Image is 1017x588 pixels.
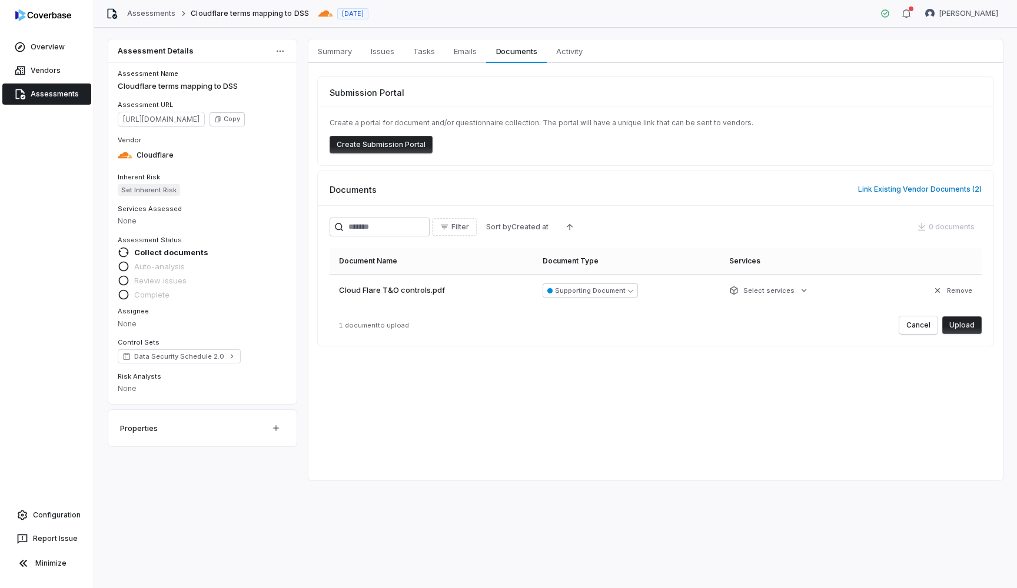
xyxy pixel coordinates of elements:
[114,143,177,168] button: https://cloudflare.com/Cloudflare
[118,338,159,346] span: Control Sets
[2,60,91,81] a: Vendors
[330,118,982,128] p: Create a portal for document and/or questionnaire collection. The portal will have a unique link ...
[313,44,357,59] span: Summary
[925,9,935,18] img: Prateek Paliwal avatar
[726,280,812,301] button: Select services
[118,372,161,380] span: Risk Analysts
[118,112,205,127] span: https://dashboard.coverbase.app/assessments/cbqsrw_409c3cad9a504470bd5d38ff1343aaa4
[118,101,173,109] span: Assessment URL
[330,86,404,99] span: Submission Portal
[342,9,364,18] span: [DATE]
[330,136,433,153] button: Create Submission Portal
[118,307,149,315] span: Assignee
[137,151,174,160] span: Cloudflare
[134,261,185,272] span: Auto-analysis
[118,173,160,181] span: Inherent Risk
[408,44,440,59] span: Tasks
[118,205,182,213] span: Services Assessed
[118,319,137,328] span: None
[720,248,880,274] th: Services
[127,9,175,18] a: Assessments
[2,36,91,58] a: Overview
[939,9,998,18] span: [PERSON_NAME]
[118,47,194,55] span: Assessment Details
[479,218,556,236] button: Sort byCreated at
[5,552,89,575] button: Minimize
[118,81,287,92] p: Cloudflare terms mapping to DSS
[918,5,1005,22] button: Prateek Paliwal avatar[PERSON_NAME]
[942,316,982,334] button: Upload
[432,218,477,236] button: Filter
[491,44,542,59] span: Documents
[118,349,241,363] a: Data Security Schedule 2.0
[118,136,141,144] span: Vendor
[330,248,533,274] th: Document Name
[855,177,985,202] button: Link Existing Vendor Documents (2)
[191,9,308,18] span: Cloudflare terms mapping to DSS
[339,285,445,296] span: Cloud Flare T&O controls.pdf
[118,384,137,393] span: None
[5,528,89,549] button: Report Issue
[533,248,720,274] th: Document Type
[449,44,481,59] span: Emails
[899,316,938,334] button: Cancel
[2,83,91,105] a: Assessments
[134,275,187,286] span: Review issues
[565,222,574,232] svg: Ascending
[118,69,178,78] span: Assessment Name
[15,9,71,21] img: logo-D7KZi-bG.svg
[543,283,638,298] button: Supporting Document
[118,216,137,225] span: None
[134,352,224,361] span: Data Security Schedule 2.0
[558,218,581,236] button: Ascending
[451,222,469,232] span: Filter
[118,236,182,244] span: Assessment Status
[551,44,587,59] span: Activity
[366,44,399,59] span: Issues
[134,247,208,258] span: Collect documents
[330,183,377,196] span: Documents
[339,321,409,329] span: 1 document to upload
[210,112,245,126] button: Copy
[118,184,180,196] span: Set Inherent Risk
[5,505,89,526] a: Configuration
[134,289,169,300] span: Complete
[929,280,976,301] button: Remove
